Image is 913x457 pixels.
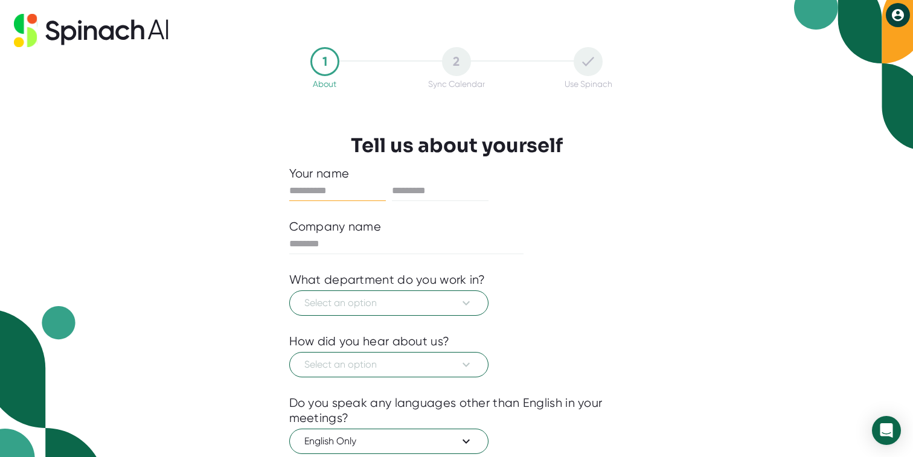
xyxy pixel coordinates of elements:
[872,416,901,445] div: Open Intercom Messenger
[289,334,450,349] div: How did you hear about us?
[289,352,489,377] button: Select an option
[289,166,624,181] div: Your name
[310,47,339,76] div: 1
[351,134,563,157] h3: Tell us about yourself
[289,290,489,316] button: Select an option
[304,434,473,449] span: English Only
[304,296,473,310] span: Select an option
[289,272,485,287] div: What department do you work in?
[442,47,471,76] div: 2
[313,79,336,89] div: About
[428,79,485,89] div: Sync Calendar
[289,395,624,426] div: Do you speak any languages other than English in your meetings?
[565,79,612,89] div: Use Spinach
[289,429,489,454] button: English Only
[289,219,382,234] div: Company name
[304,357,473,372] span: Select an option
